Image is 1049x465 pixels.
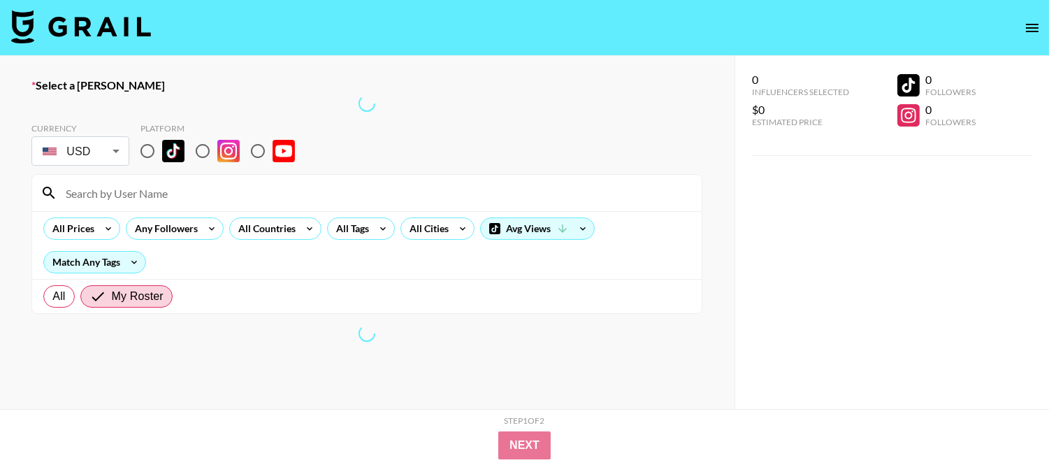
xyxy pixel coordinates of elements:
[140,123,306,134] div: Platform
[925,87,976,97] div: Followers
[217,140,240,162] img: Instagram
[273,140,295,162] img: YouTube
[752,117,849,127] div: Estimated Price
[752,73,849,87] div: 0
[57,182,693,204] input: Search by User Name
[498,431,551,459] button: Next
[505,415,545,426] div: Step 1 of 2
[356,322,378,345] span: Refreshing talent, clients, exchangeRatesNew, lists, bookers, countries, tags, cities, talent, ta...
[401,218,451,239] div: All Cities
[328,218,372,239] div: All Tags
[44,218,97,239] div: All Prices
[925,117,976,127] div: Followers
[34,139,126,164] div: USD
[925,73,976,87] div: 0
[356,92,378,115] span: Refreshing talent, clients, exchangeRatesNew, lists, bookers, countries, tags, cities, talent, ta...
[44,252,145,273] div: Match Any Tags
[112,288,164,305] span: My Roster
[752,87,849,97] div: Influencers Selected
[925,103,976,117] div: 0
[752,103,849,117] div: $0
[31,78,702,92] label: Select a [PERSON_NAME]
[11,10,151,43] img: Grail Talent
[481,218,594,239] div: Avg Views
[31,123,129,134] div: Currency
[126,218,201,239] div: Any Followers
[1018,14,1046,42] button: open drawer
[162,140,185,162] img: TikTok
[230,218,298,239] div: All Countries
[52,288,65,305] span: All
